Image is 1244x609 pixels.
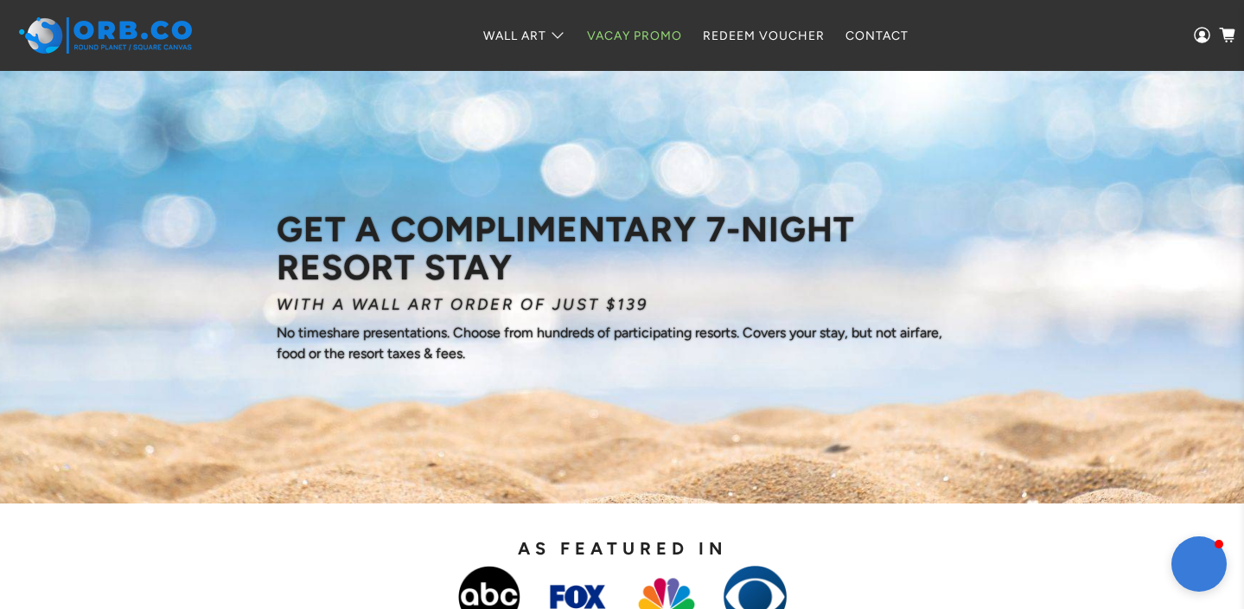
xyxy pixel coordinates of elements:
[277,295,648,314] i: WITH A WALL ART ORDER OF JUST $139
[473,13,577,59] a: Wall Art
[1171,536,1227,592] button: Open chat window
[216,538,1029,559] h2: AS FEATURED IN
[277,324,942,362] span: No timeshare presentations. Choose from hundreds of participating resorts. Covers your stay, but ...
[277,210,968,286] h1: GET A COMPLIMENTARY 7-NIGHT RESORT STAY
[692,13,835,59] a: Redeem Voucher
[577,13,692,59] a: Vacay Promo
[835,13,919,59] a: Contact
